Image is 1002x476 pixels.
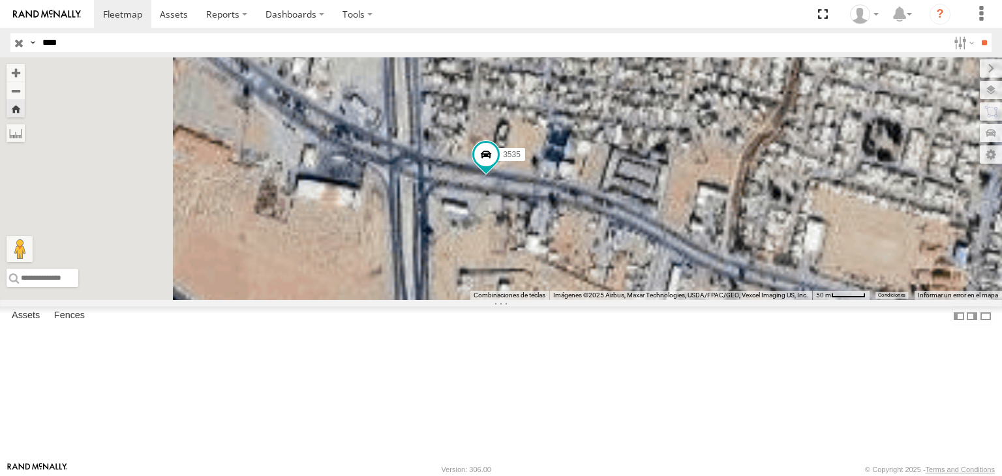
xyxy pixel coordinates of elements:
[7,124,25,142] label: Measure
[816,291,831,299] span: 50 m
[27,33,38,52] label: Search Query
[965,306,979,325] label: Dock Summary Table to the Right
[474,291,545,300] button: Combinaciones de teclas
[13,10,81,19] img: rand-logo.svg
[845,5,883,24] div: Irving Rodriguez
[930,4,950,25] i: ?
[7,82,25,100] button: Zoom out
[812,291,870,300] button: Escala del mapa: 50 m por 49 píxeles
[7,236,33,262] button: Arrastra el hombrecito naranja al mapa para abrir Street View
[48,307,91,325] label: Fences
[503,151,521,160] span: 3535
[949,33,977,52] label: Search Filter Options
[7,64,25,82] button: Zoom in
[553,291,808,299] span: Imágenes ©2025 Airbus, Maxar Technologies, USDA/FPAC/GEO, Vexcel Imaging US, Inc.
[5,307,46,325] label: Assets
[980,145,1002,164] label: Map Settings
[878,293,905,298] a: Condiciones (se abre en una nueva pestaña)
[918,291,998,299] a: Informar un error en el mapa
[7,463,67,476] a: Visit our Website
[442,466,491,473] div: Version: 306.00
[7,100,25,117] button: Zoom Home
[979,306,992,325] label: Hide Summary Table
[952,306,965,325] label: Dock Summary Table to the Left
[865,466,995,473] div: © Copyright 2025 -
[926,466,995,473] a: Terms and Conditions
